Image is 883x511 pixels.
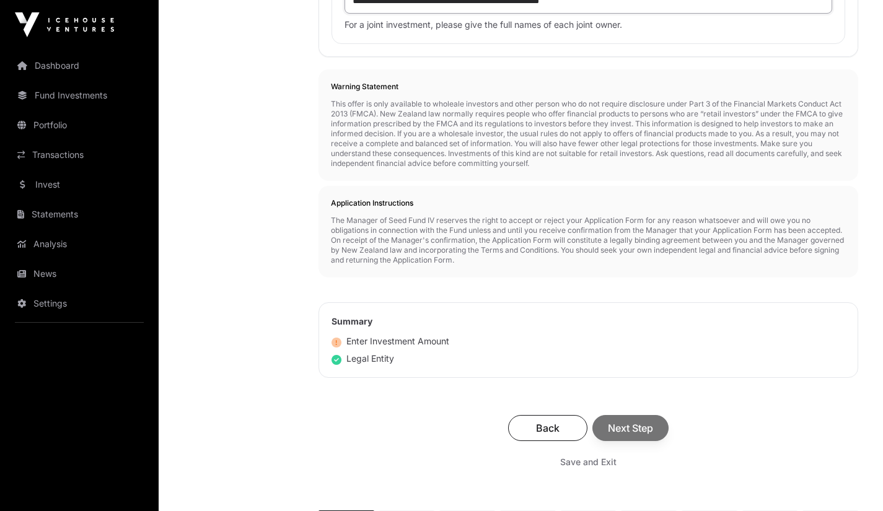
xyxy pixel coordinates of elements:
span: Back [524,421,572,435]
a: Portfolio [10,111,149,139]
h2: Application Instructions [331,198,846,208]
a: Dashboard [10,52,149,79]
a: Settings [10,290,149,317]
iframe: Chat Widget [821,452,883,511]
a: Analysis [10,230,149,258]
a: Invest [10,171,149,198]
button: Save and Exit [545,451,631,473]
a: Transactions [10,141,149,168]
p: The Manager of Seed Fund IV reserves the right to accept or reject your Application Form for any ... [331,216,846,265]
div: Enter Investment Amount [332,335,449,347]
h2: Summary [332,315,845,328]
a: Statements [10,201,149,228]
p: This offer is only available to wholeale investors and other person who do not require disclosure... [331,99,846,168]
div: Legal Entity [332,352,394,365]
a: News [10,260,149,287]
h2: Warning Statement [331,82,846,92]
img: Icehouse Ventures Logo [15,12,114,37]
a: Fund Investments [10,82,149,109]
p: For a joint investment, please give the full names of each joint owner. [345,19,832,31]
span: Save and Exit [560,456,617,468]
button: Back [508,415,587,441]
